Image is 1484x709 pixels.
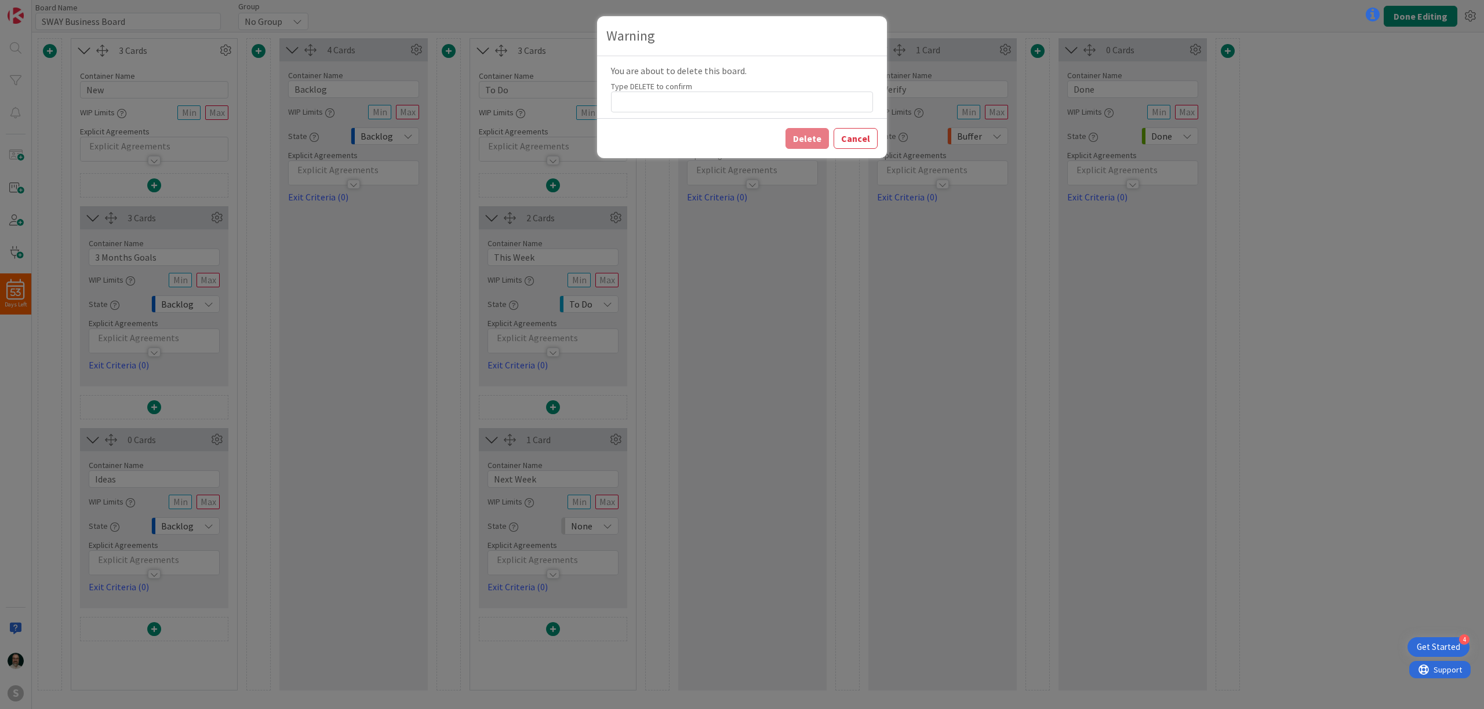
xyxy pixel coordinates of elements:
[834,128,878,149] button: Cancel
[1417,641,1460,653] div: Get Started
[1459,634,1470,645] div: 4
[611,65,873,76] h6: You are about to delete this board.
[24,2,53,16] span: Support
[1407,637,1470,657] div: Open Get Started checklist, remaining modules: 4
[606,25,655,46] div: Warning
[785,128,829,149] button: Delete
[611,81,692,92] label: Type DELETE to confirm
